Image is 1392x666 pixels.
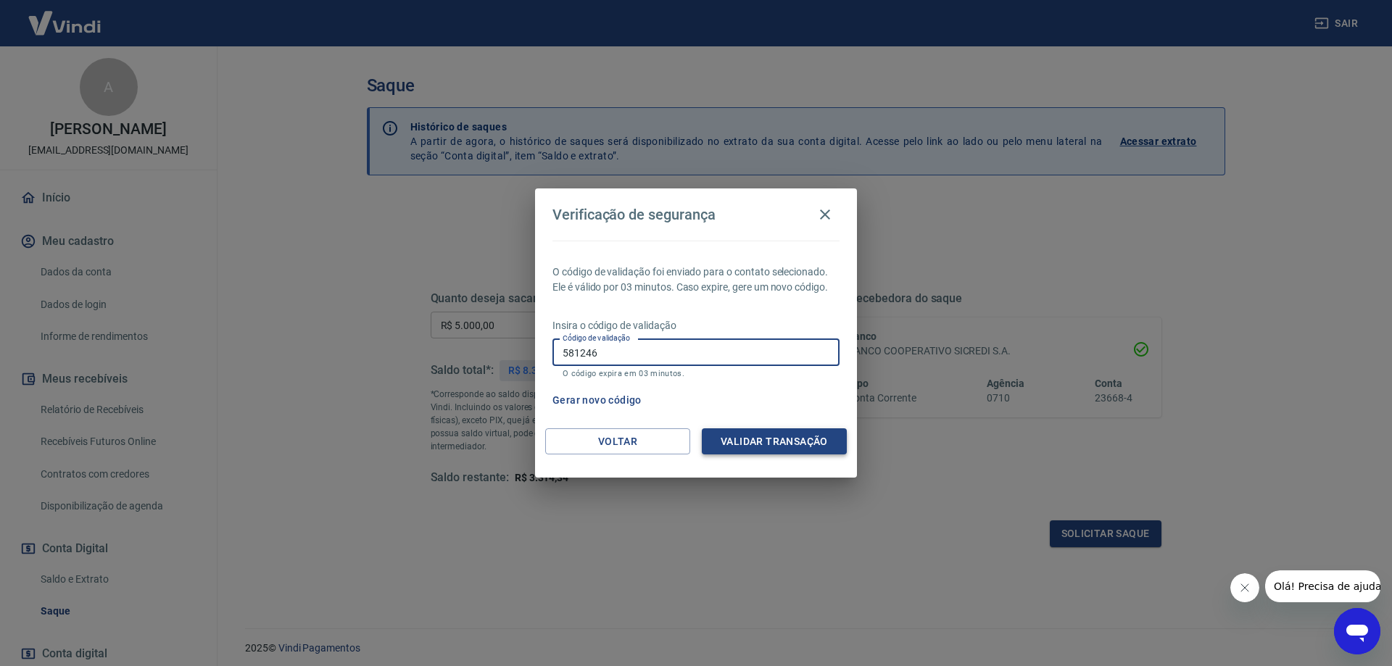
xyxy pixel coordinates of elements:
iframe: Botão para abrir a janela de mensagens [1334,608,1380,654]
button: Validar transação [702,428,847,455]
iframe: Fechar mensagem [1230,573,1259,602]
button: Voltar [545,428,690,455]
button: Gerar novo código [547,387,647,414]
label: Código de validação [563,333,630,344]
span: Olá! Precisa de ajuda? [9,10,122,22]
p: O código de validação foi enviado para o contato selecionado. Ele é válido por 03 minutos. Caso e... [552,265,840,295]
p: O código expira em 03 minutos. [563,369,829,378]
h4: Verificação de segurança [552,206,716,223]
p: Insira o código de validação [552,318,840,333]
iframe: Mensagem da empresa [1265,570,1380,602]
